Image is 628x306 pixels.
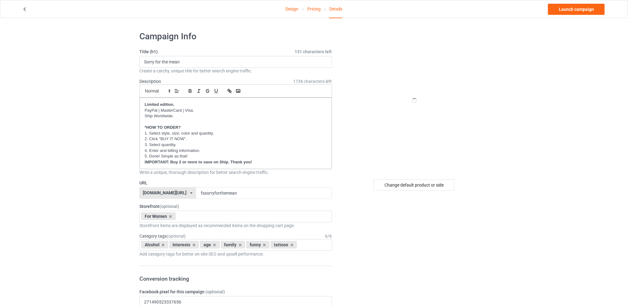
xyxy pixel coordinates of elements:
h3: Conversion tracking [139,275,332,282]
div: Change default product or side [374,179,455,191]
div: Write a unique, thorough description for better search engine traffic. [139,169,332,175]
a: Pricing [307,0,321,18]
label: Description [139,79,161,84]
p: 5. Done! Simple as that! [145,153,327,159]
label: URL [139,180,332,186]
p: 4. Enter and billing information. [145,148,327,154]
strong: Limited edition. [145,102,174,107]
label: Storefront [139,203,332,209]
h1: Campaign Info [139,31,332,42]
span: (optional) [160,204,179,209]
div: Alcohol [141,241,168,248]
div: Create a catchy, unique title for better search engine traffic. [139,68,332,74]
div: 6 / 6 [325,233,332,239]
label: Title (h1) [139,49,332,55]
div: Details [329,0,342,18]
a: Design [286,0,299,18]
p: 2. Click "BUY IT NOW". [145,136,327,142]
div: Add category tags for better on-site SEO and upsell performance. [139,251,332,257]
span: 1736 characters left [293,78,332,84]
div: age [200,241,220,248]
a: Launch campaign [548,4,605,15]
p: 3. Select quantity. [145,142,327,148]
div: [DOMAIN_NAME][URL] [143,191,187,195]
span: 131 characters left [295,49,332,55]
div: family [221,241,245,248]
div: funny [246,241,270,248]
p: 1. Select style, size, color and quantity. [145,131,327,136]
div: Interests [169,241,199,248]
strong: *HOW TO ORDER? [145,125,181,130]
p: Ship Worldwide. [145,113,327,119]
strong: IMPORTANT: Buy 2 or more to save on Ship. Thank you! [145,160,252,164]
div: For Women [141,213,176,220]
div: Storefront items are displayed as recommended items on the shopping cart page. [139,222,332,229]
span: (optional) [167,234,186,239]
label: Category tags [139,233,186,239]
span: (optional) [205,289,225,294]
div: tattoos [271,241,297,248]
p: PayPal | MasterCard | Visa. [145,108,327,114]
label: Facebook pixel for this campaign [139,289,332,295]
